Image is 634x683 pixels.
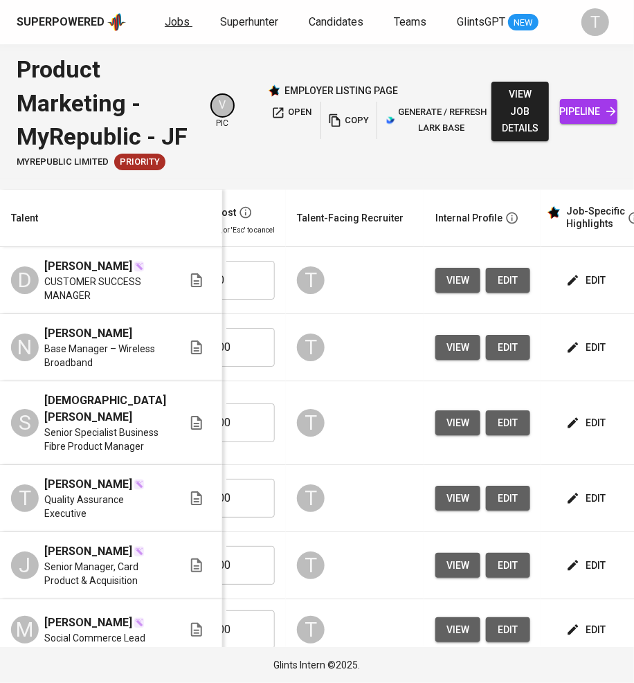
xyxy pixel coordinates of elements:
[563,268,611,293] button: edit
[17,156,109,169] span: MyRepublic Limited
[435,410,480,436] button: view
[297,334,325,361] div: T
[386,116,395,125] img: lark
[134,617,145,628] img: magic_wand.svg
[165,14,192,31] a: Jobs
[107,12,126,33] img: app logo
[327,102,371,139] button: copy
[446,415,469,432] span: view
[44,275,166,302] span: CUSTOMER SUCCESS MANAGER
[563,553,611,579] button: edit
[446,339,469,356] span: view
[44,493,166,520] span: Quality Assurance Executive
[435,210,502,227] div: Internal Profile
[297,552,325,579] div: T
[446,621,469,639] span: view
[435,486,480,511] button: view
[11,210,38,227] div: Talent
[134,261,145,272] img: magic_wand.svg
[268,102,315,139] a: open
[569,621,606,639] span: edit
[486,268,530,293] button: edit
[497,339,519,356] span: edit
[457,14,538,31] a: GlintsGPT NEW
[569,272,606,289] span: edit
[44,614,132,631] span: [PERSON_NAME]
[497,490,519,507] span: edit
[297,210,404,227] div: Talent-Facing Recruiter
[11,334,39,361] div: N
[44,342,166,370] span: Base Manager – Wireless Broadband
[563,617,611,643] button: edit
[435,617,480,643] button: view
[11,616,39,644] div: M
[134,546,145,557] img: magic_wand.svg
[114,154,165,170] div: New Job received from Demand Team
[44,543,132,560] span: [PERSON_NAME]
[563,486,611,511] button: edit
[563,410,611,436] button: edit
[486,617,530,643] button: edit
[486,486,530,511] button: edit
[446,557,469,574] span: view
[44,426,166,453] span: Senior Specialist Business Fibre Product Manager
[134,479,145,490] img: magic_wand.svg
[11,409,39,437] div: S
[210,93,235,118] div: V
[446,490,469,507] span: view
[497,557,519,574] span: edit
[44,392,166,426] span: [DEMOGRAPHIC_DATA] [PERSON_NAME]
[491,82,549,141] button: view job details
[497,272,519,289] span: edit
[581,8,609,36] div: T
[486,553,530,579] button: edit
[435,335,480,361] button: view
[44,560,166,588] span: Senior Manager, Card Product & Acquisition
[268,102,315,123] button: open
[17,53,194,154] div: Product Marketing - MyRepublic - JF
[44,631,145,645] span: Social Commerce Lead
[44,258,132,275] span: [PERSON_NAME]
[309,15,363,28] span: Candidates
[330,113,368,129] span: copy
[297,409,325,437] div: T
[486,335,530,361] button: edit
[297,616,325,644] div: T
[446,272,469,289] span: view
[563,335,611,361] button: edit
[569,339,606,356] span: edit
[284,84,398,98] p: employer listing page
[435,553,480,579] button: view
[11,484,39,512] div: T
[569,415,606,432] span: edit
[486,410,530,436] button: edit
[11,552,39,579] div: J
[11,266,39,294] div: D
[569,557,606,574] span: edit
[502,86,538,137] span: view job details
[220,14,281,31] a: Superhunter
[457,15,505,28] span: GlintsGPT
[165,15,190,28] span: Jobs
[560,99,617,125] a: pipeline
[394,15,426,28] span: Teams
[497,415,519,432] span: edit
[386,104,488,136] span: generate / refresh lark base
[44,476,132,493] span: [PERSON_NAME]
[435,268,480,293] button: view
[508,16,538,30] span: NEW
[297,266,325,294] div: T
[566,206,625,230] div: Job-Specific Highlights
[210,93,235,129] div: pic
[297,484,325,512] div: T
[547,206,561,219] img: glints_star.svg
[309,14,366,31] a: Candidates
[114,156,165,169] span: Priority
[383,102,491,139] button: lark generate / refresh lark base
[394,14,429,31] a: Teams
[44,325,132,342] span: [PERSON_NAME]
